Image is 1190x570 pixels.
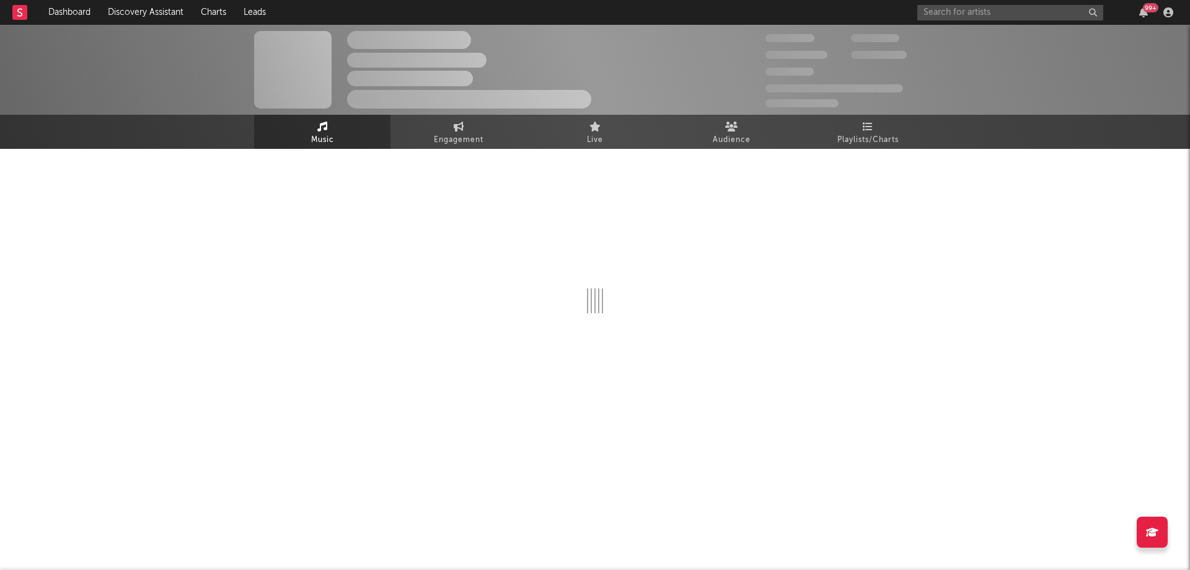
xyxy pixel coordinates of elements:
a: Engagement [390,115,527,149]
span: 300 000 [765,34,814,42]
span: Music [311,133,334,148]
span: Jump Score: 85.0 [765,99,839,107]
span: Live [587,133,603,148]
span: 100 000 [765,68,814,76]
span: 50 000 000 [765,51,827,59]
a: Music [254,115,390,149]
a: Playlists/Charts [800,115,936,149]
span: 1 000 000 [851,51,907,59]
span: 100 000 [851,34,899,42]
span: Engagement [434,133,483,148]
span: 50 000 000 Monthly Listeners [765,84,903,92]
div: 99 + [1143,3,1158,12]
a: Audience [663,115,800,149]
a: Live [527,115,663,149]
span: Playlists/Charts [837,133,899,148]
span: Audience [713,133,751,148]
button: 99+ [1139,7,1148,17]
input: Search for artists [917,5,1103,20]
